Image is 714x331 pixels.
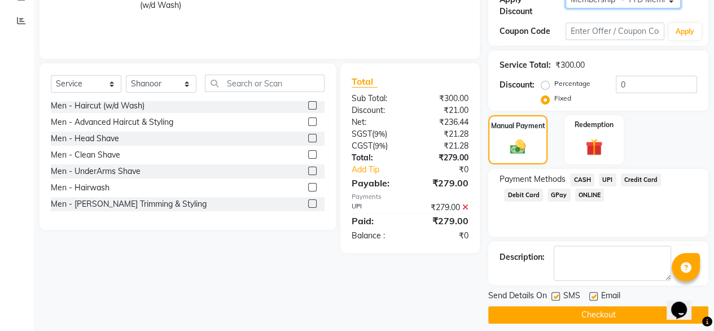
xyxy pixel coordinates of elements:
div: Balance : [343,230,410,242]
div: ( ) [343,140,410,152]
span: Total [352,76,378,88]
div: Description: [500,251,545,263]
img: _cash.svg [505,138,531,156]
div: ₹300.00 [555,59,585,71]
label: Percentage [554,79,590,89]
span: Send Details On [488,290,547,304]
span: UPI [599,173,616,186]
div: ₹0 [421,164,477,176]
div: ₹21.00 [410,104,477,116]
span: CGST [352,141,373,151]
label: Redemption [575,120,614,130]
div: ₹21.28 [410,140,477,152]
span: CASH [570,173,594,186]
div: Men - UnderArms Shave [51,165,141,177]
button: Checkout [488,306,708,324]
div: ( ) [343,128,410,140]
div: Paid: [343,214,410,228]
div: ₹279.00 [410,214,477,228]
div: ₹279.00 [410,152,477,164]
div: Men - Haircut (w/d Wash) [51,100,144,112]
div: Net: [343,116,410,128]
div: Men - Clean Shave [51,149,120,161]
div: ₹279.00 [410,176,477,190]
div: Men - Advanced Haircut & Styling [51,116,173,128]
div: Men - Hairwash [51,182,109,194]
span: GPay [547,189,571,202]
div: Discount: [500,79,535,91]
span: Credit Card [621,173,662,186]
div: Service Total: [500,59,551,71]
div: Payments [352,192,468,202]
input: Enter Offer / Coupon Code [566,23,664,40]
div: Payable: [343,176,410,190]
div: UPI [343,202,410,214]
div: ₹0 [410,230,477,242]
div: ₹279.00 [410,202,477,214]
div: ₹300.00 [410,93,477,104]
a: Add Tip [343,164,421,176]
div: Sub Total: [343,93,410,104]
span: SGST [352,129,372,139]
div: Total: [343,152,410,164]
input: Search or Scan [205,75,325,92]
label: Fixed [554,93,571,103]
div: Men - [PERSON_NAME] Trimming & Styling [51,198,207,210]
span: ONLINE [575,189,605,202]
span: SMS [563,290,580,304]
div: Men - Head Shave [51,133,119,145]
div: Discount: [343,104,410,116]
span: Email [601,290,620,304]
button: Apply [669,23,701,40]
div: ₹236.44 [410,116,477,128]
label: Manual Payment [491,121,545,131]
div: ₹21.28 [410,128,477,140]
span: 9% [375,141,386,150]
span: Debit Card [504,189,543,202]
span: 9% [374,129,385,138]
iframe: chat widget [667,286,703,320]
div: Coupon Code [500,25,566,37]
span: Payment Methods [500,173,566,185]
img: _gift.svg [580,137,608,158]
